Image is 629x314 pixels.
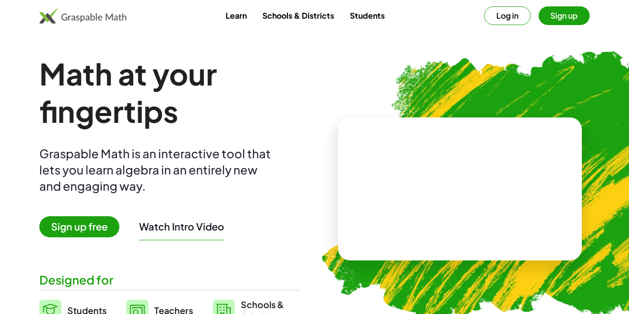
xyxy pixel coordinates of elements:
button: Sign up [539,6,590,25]
button: Watch Intro Video [139,220,224,233]
h1: Math at your fingertips [39,55,299,130]
div: Designed for [39,272,299,288]
a: Schools & Districts [255,6,342,25]
video: What is this? This is dynamic math notation. Dynamic math notation plays a central role in how Gr... [386,152,534,226]
button: Log in [484,6,531,25]
a: Students [342,6,393,25]
span: Sign up free [39,216,119,237]
a: Learn [218,6,255,25]
div: Graspable Math is an interactive tool that lets you learn algebra in an entirely new and engaging... [39,145,275,194]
